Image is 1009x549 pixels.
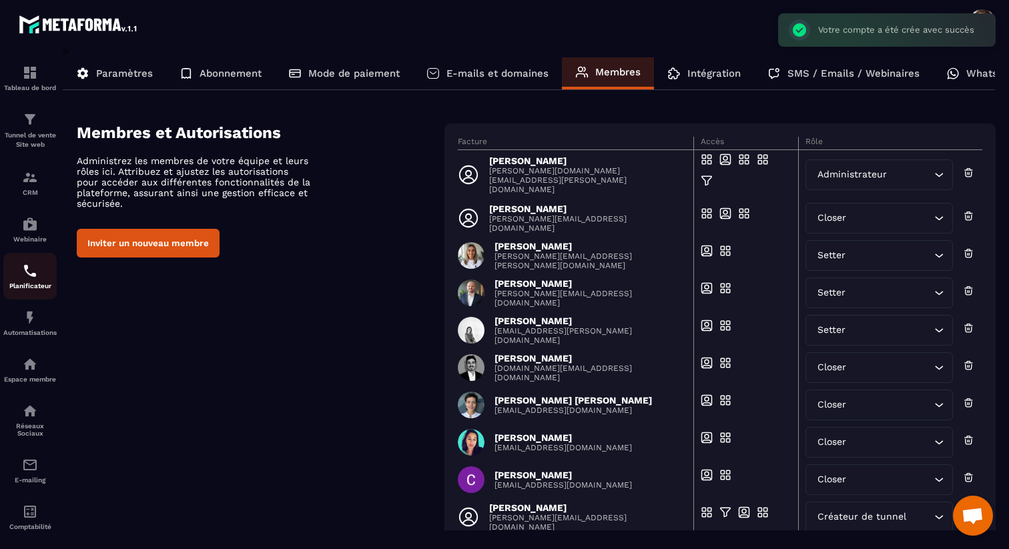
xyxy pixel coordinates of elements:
[494,364,685,382] p: [DOMAIN_NAME][EMAIL_ADDRESS][DOMAIN_NAME]
[3,235,57,243] p: Webinaire
[3,346,57,393] a: automationsautomationsEspace membre
[494,432,632,443] p: [PERSON_NAME]
[494,278,685,289] p: [PERSON_NAME]
[3,131,57,149] p: Tunnel de vente Site web
[953,496,993,536] div: Ouvrir le chat
[494,289,685,308] p: [PERSON_NAME][EMAIL_ADDRESS][DOMAIN_NAME]
[489,513,685,532] p: [PERSON_NAME][EMAIL_ADDRESS][DOMAIN_NAME]
[849,211,930,225] input: Search for option
[848,286,930,300] input: Search for option
[308,67,400,79] p: Mode de paiement
[805,315,952,346] div: Search for option
[19,12,139,36] img: logo
[489,155,685,166] p: [PERSON_NAME]
[494,316,685,326] p: [PERSON_NAME]
[909,510,930,524] input: Search for option
[814,435,849,450] span: Closer
[494,395,652,406] p: [PERSON_NAME] [PERSON_NAME]
[799,137,982,150] th: Rôle
[494,241,685,251] p: [PERSON_NAME]
[3,84,57,91] p: Tableau de bord
[494,251,685,270] p: [PERSON_NAME][EMAIL_ADDRESS][PERSON_NAME][DOMAIN_NAME]
[77,155,310,209] p: Administrez les membres de votre équipe et leurs rôles ici. Attribuez et ajustez les autorisation...
[3,329,57,336] p: Automatisations
[3,282,57,290] p: Planificateur
[22,310,38,326] img: automations
[814,398,849,412] span: Closer
[3,55,57,101] a: formationformationTableau de bord
[3,300,57,346] a: automationsautomationsAutomatisations
[22,403,38,419] img: social-network
[22,111,38,127] img: formation
[805,464,952,495] div: Search for option
[814,248,848,263] span: Setter
[787,67,920,79] p: SMS / Emails / Webinaires
[3,447,57,494] a: emailemailE-mailing
[77,123,444,142] h4: Membres et Autorisations
[96,67,153,79] p: Paramètres
[3,422,57,437] p: Réseaux Sociaux
[849,472,930,487] input: Search for option
[848,248,930,263] input: Search for option
[694,137,799,150] th: Accès
[3,206,57,253] a: automationsautomationsWebinaire
[458,137,694,150] th: Facture
[805,203,952,233] div: Search for option
[595,66,641,78] p: Membres
[22,65,38,81] img: formation
[805,390,952,420] div: Search for option
[3,476,57,484] p: E-mailing
[805,352,952,383] div: Search for option
[494,326,685,345] p: [EMAIL_ADDRESS][PERSON_NAME][DOMAIN_NAME]
[489,166,685,194] p: [PERSON_NAME][DOMAIN_NAME][EMAIL_ADDRESS][PERSON_NAME][DOMAIN_NAME]
[3,376,57,383] p: Espace membre
[3,393,57,447] a: social-networksocial-networkRéseaux Sociaux
[200,67,262,79] p: Abonnement
[489,203,685,214] p: [PERSON_NAME]
[849,360,930,375] input: Search for option
[22,216,38,232] img: automations
[814,360,849,375] span: Closer
[494,470,632,480] p: [PERSON_NAME]
[805,159,952,190] div: Search for option
[3,101,57,159] a: formationformationTunnel de vente Site web
[489,214,685,233] p: [PERSON_NAME][EMAIL_ADDRESS][DOMAIN_NAME]
[494,443,632,452] p: [EMAIL_ADDRESS][DOMAIN_NAME]
[3,494,57,540] a: accountantaccountantComptabilité
[849,435,930,450] input: Search for option
[814,167,890,182] span: Administrateur
[849,398,930,412] input: Search for option
[3,159,57,206] a: formationformationCRM
[805,502,952,532] div: Search for option
[687,67,741,79] p: Intégration
[814,286,848,300] span: Setter
[3,253,57,300] a: schedulerschedulerPlanificateur
[22,169,38,185] img: formation
[494,353,685,364] p: [PERSON_NAME]
[3,523,57,530] p: Comptabilité
[22,356,38,372] img: automations
[77,229,220,257] button: Inviter un nouveau membre
[22,504,38,520] img: accountant
[489,502,685,513] p: [PERSON_NAME]
[22,457,38,473] img: email
[494,406,652,415] p: [EMAIL_ADDRESS][DOMAIN_NAME]
[446,67,549,79] p: E-mails et domaines
[814,472,849,487] span: Closer
[814,211,849,225] span: Closer
[805,427,952,458] div: Search for option
[890,167,930,182] input: Search for option
[805,278,952,308] div: Search for option
[494,480,632,490] p: [EMAIL_ADDRESS][DOMAIN_NAME]
[22,263,38,279] img: scheduler
[814,323,848,338] span: Setter
[3,189,57,196] p: CRM
[814,510,909,524] span: Créateur de tunnel
[805,240,952,271] div: Search for option
[848,323,930,338] input: Search for option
